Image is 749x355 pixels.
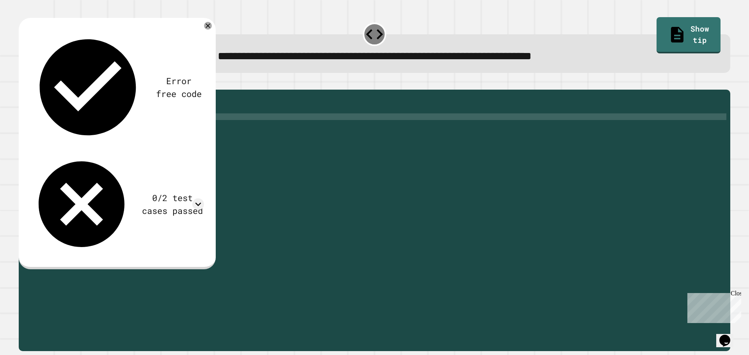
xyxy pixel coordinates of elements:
[154,74,204,100] div: Error free code
[716,324,741,347] iframe: chat widget
[3,3,54,49] div: Chat with us now!Close
[141,191,204,217] div: 0/2 test cases passed
[684,290,741,323] iframe: chat widget
[657,17,720,53] a: Show tip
